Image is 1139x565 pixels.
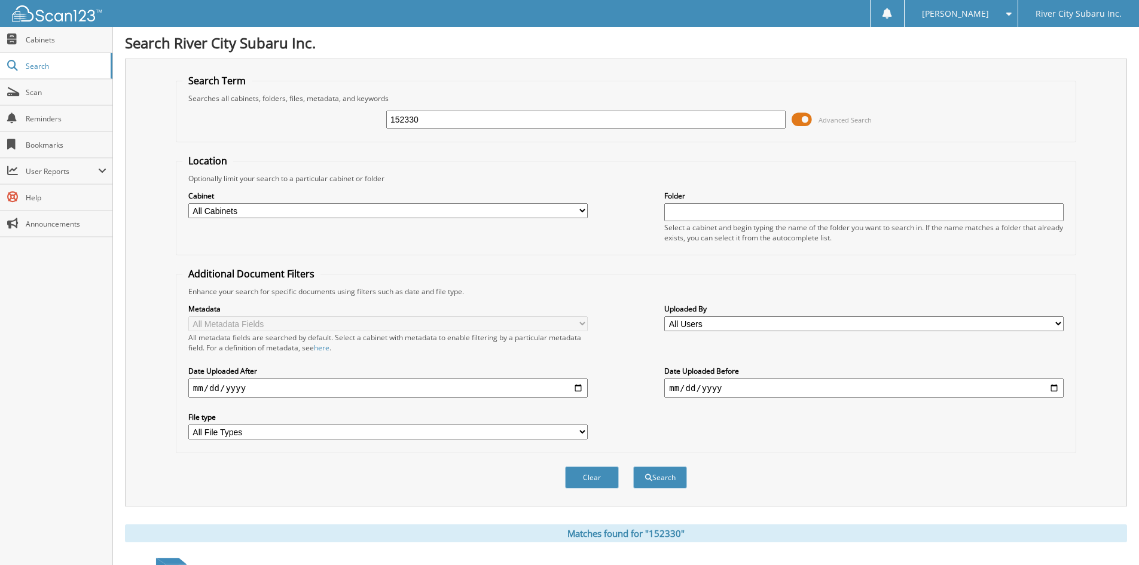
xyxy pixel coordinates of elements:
[188,378,588,398] input: start
[565,466,619,488] button: Clear
[188,332,588,353] div: All metadata fields are searched by default. Select a cabinet with metadata to enable filtering b...
[26,193,106,203] span: Help
[664,304,1064,314] label: Uploaded By
[182,74,252,87] legend: Search Term
[188,304,588,314] label: Metadata
[182,286,1070,297] div: Enhance your search for specific documents using filters such as date and file type.
[12,5,102,22] img: scan123-logo-white.svg
[664,191,1064,201] label: Folder
[182,93,1070,103] div: Searches all cabinets, folders, files, metadata, and keywords
[26,114,106,124] span: Reminders
[188,412,588,422] label: File type
[633,466,687,488] button: Search
[26,166,98,176] span: User Reports
[664,378,1064,398] input: end
[26,87,106,97] span: Scan
[26,35,106,45] span: Cabinets
[664,366,1064,376] label: Date Uploaded Before
[26,219,106,229] span: Announcements
[922,10,989,17] span: [PERSON_NAME]
[182,154,233,167] legend: Location
[1036,10,1122,17] span: River City Subaru Inc.
[314,343,329,353] a: here
[26,140,106,150] span: Bookmarks
[125,524,1127,542] div: Matches found for "152330"
[182,267,320,280] legend: Additional Document Filters
[188,366,588,376] label: Date Uploaded After
[125,33,1127,53] h1: Search River City Subaru Inc.
[664,222,1064,243] div: Select a cabinet and begin typing the name of the folder you want to search in. If the name match...
[26,61,105,71] span: Search
[182,173,1070,184] div: Optionally limit your search to a particular cabinet or folder
[819,115,872,124] span: Advanced Search
[188,191,588,201] label: Cabinet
